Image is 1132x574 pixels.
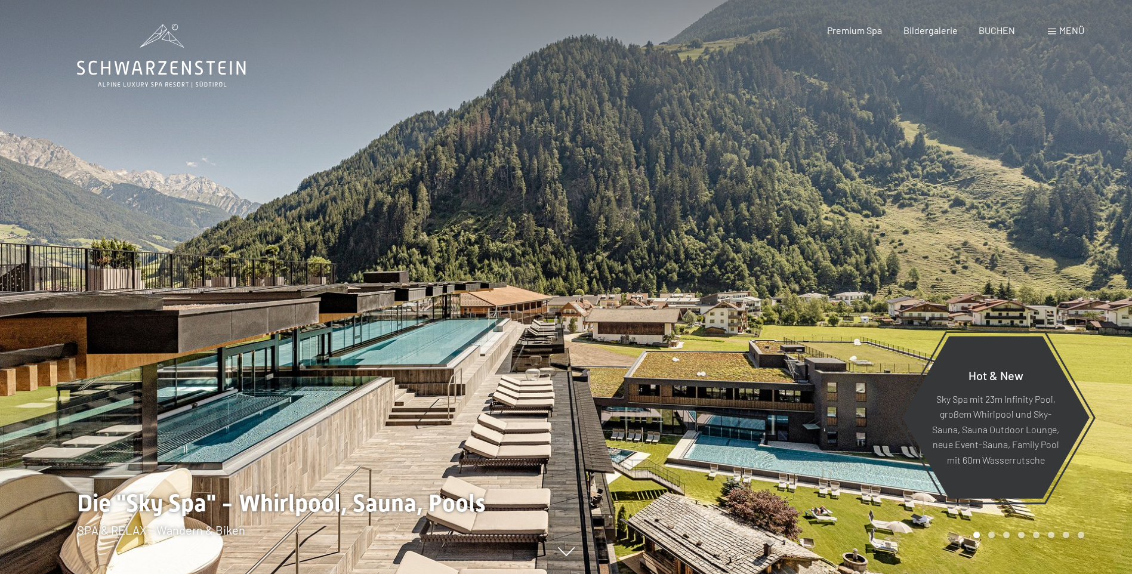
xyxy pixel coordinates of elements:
a: Bildergalerie [903,24,958,36]
div: Carousel Pagination [969,532,1084,538]
div: Carousel Page 7 [1063,532,1069,538]
a: BUCHEN [979,24,1015,36]
div: Carousel Page 4 [1018,532,1025,538]
p: Sky Spa mit 23m Infinity Pool, großem Whirlpool und Sky-Sauna, Sauna Outdoor Lounge, neue Event-S... [931,391,1060,467]
span: Hot & New [968,368,1023,382]
div: Carousel Page 3 [1003,532,1010,538]
div: Carousel Page 8 [1078,532,1084,538]
span: Menü [1059,24,1084,36]
div: Carousel Page 1 (Current Slide) [973,532,980,538]
a: Hot & New Sky Spa mit 23m Infinity Pool, großem Whirlpool und Sky-Sauna, Sauna Outdoor Lounge, ne... [901,335,1090,499]
div: Carousel Page 5 [1033,532,1040,538]
a: Premium Spa [827,24,882,36]
div: Carousel Page 6 [1048,532,1054,538]
div: Carousel Page 2 [988,532,995,538]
